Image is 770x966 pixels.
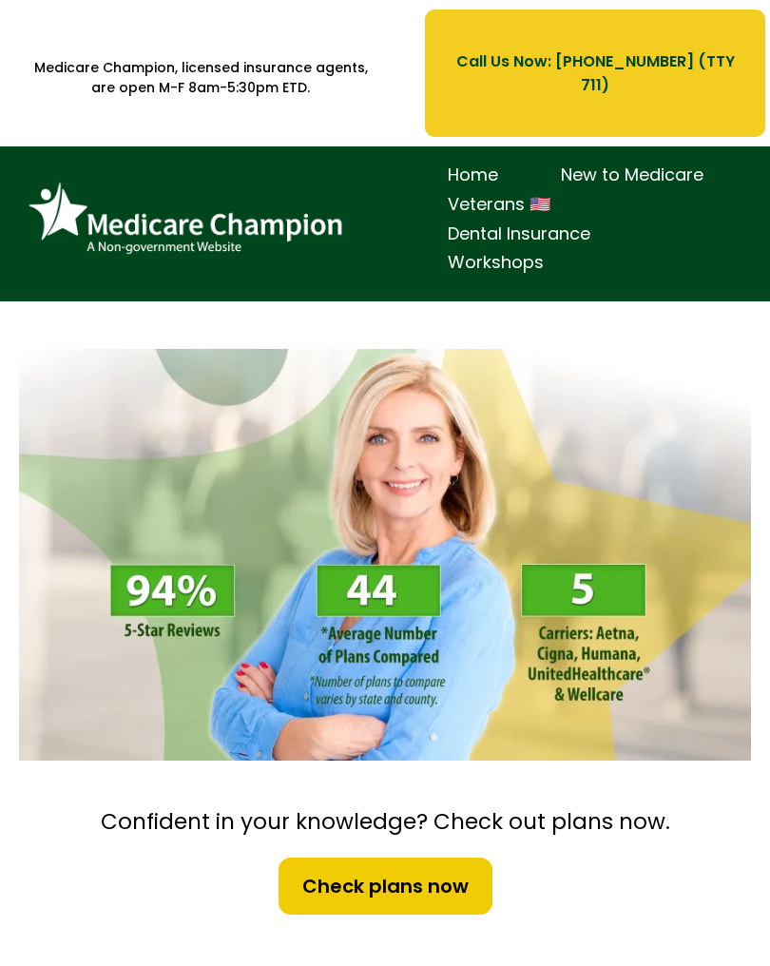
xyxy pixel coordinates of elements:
[416,161,529,190] a: Home
[529,161,735,190] a: New to Medicare
[444,49,746,97] span: Call Us Now: [PHONE_NUMBER] (TTY 711)
[5,58,396,78] p: Medicare Champion, licensed insurance agents,
[5,78,396,98] p: are open M-F 8am-5:30pm ETD.
[416,190,582,220] a: Veterans 🇺🇸
[425,10,765,137] a: Call Us Now: 1-833-823-1990 (TTY 711)
[10,808,760,837] h2: Confident in your knowledge? Check out plans now.
[416,220,622,249] a: Dental Insurance
[302,872,469,900] span: Check plans now
[19,174,352,264] img: Brand Logo
[416,248,575,278] a: Workshops
[277,856,494,917] a: Check plans now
